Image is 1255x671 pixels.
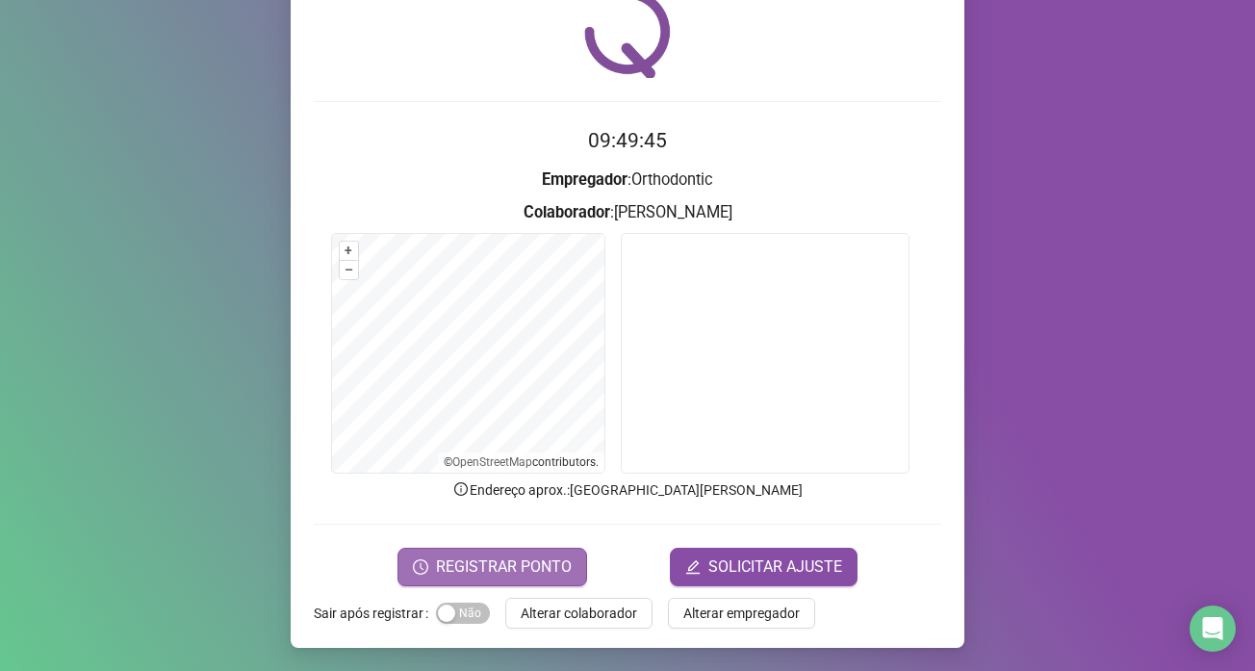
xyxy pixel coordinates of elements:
[685,559,701,575] span: edit
[436,555,572,579] span: REGISTRAR PONTO
[521,603,637,624] span: Alterar colaborador
[524,203,610,221] strong: Colaborador
[413,559,428,575] span: clock-circle
[668,598,815,629] button: Alterar empregador
[708,555,842,579] span: SOLICITAR AJUSTE
[340,242,358,260] button: +
[452,455,532,469] a: OpenStreetMap
[340,261,358,279] button: –
[683,603,800,624] span: Alterar empregador
[670,548,858,586] button: editSOLICITAR AJUSTE
[1190,606,1236,652] div: Open Intercom Messenger
[314,200,941,225] h3: : [PERSON_NAME]
[542,170,627,189] strong: Empregador
[314,168,941,193] h3: : Orthodontic
[444,455,599,469] li: © contributors.
[314,598,436,629] label: Sair após registrar
[397,548,587,586] button: REGISTRAR PONTO
[314,479,941,501] p: Endereço aprox. : [GEOGRAPHIC_DATA][PERSON_NAME]
[505,598,653,629] button: Alterar colaborador
[452,480,470,498] span: info-circle
[588,129,667,152] time: 09:49:45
